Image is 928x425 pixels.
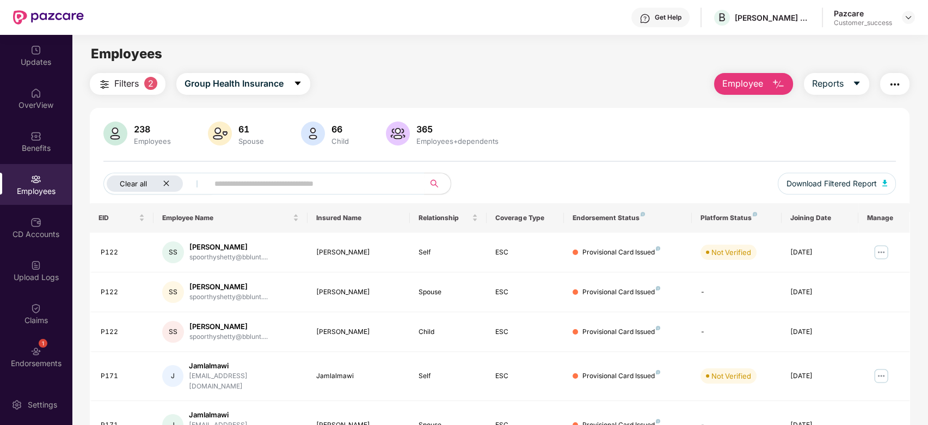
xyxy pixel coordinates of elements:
img: svg+xml;base64,PHN2ZyB4bWxucz0iaHR0cDovL3d3dy53My5vcmcvMjAwMC9zdmciIHdpZHRoPSI4IiBoZWlnaHQ9IjgiIH... [753,212,757,216]
div: Provisional Card Issued [582,371,660,381]
span: Employee [722,77,763,90]
span: B [718,11,726,24]
button: Filters2 [90,73,165,95]
div: Jamlalmawi [189,361,299,371]
button: Employee [714,73,793,95]
img: svg+xml;base64,PHN2ZyBpZD0iQmVuZWZpdHMiIHhtbG5zPSJodHRwOi8vd3d3LnczLm9yZy8yMDAwL3N2ZyIgd2lkdGg9Ij... [30,131,41,142]
div: [PERSON_NAME] [316,247,401,258]
div: Spouse [419,287,478,297]
div: Not Verified [711,371,751,381]
div: SS [162,281,184,303]
div: SS [162,321,184,343]
th: Employee Name [153,203,307,233]
img: svg+xml;base64,PHN2ZyB4bWxucz0iaHR0cDovL3d3dy53My5vcmcvMjAwMC9zdmciIHdpZHRoPSI4IiBoZWlnaHQ9IjgiIH... [656,326,660,330]
img: svg+xml;base64,PHN2ZyB4bWxucz0iaHR0cDovL3d3dy53My5vcmcvMjAwMC9zdmciIHdpZHRoPSIyNCIgaGVpZ2h0PSIyNC... [98,78,111,91]
div: Settings [24,399,60,410]
div: Child [329,137,351,145]
img: svg+xml;base64,PHN2ZyB4bWxucz0iaHR0cDovL3d3dy53My5vcmcvMjAwMC9zdmciIHdpZHRoPSIyNCIgaGVpZ2h0PSIyNC... [888,78,901,91]
img: svg+xml;base64,PHN2ZyB4bWxucz0iaHR0cDovL3d3dy53My5vcmcvMjAwMC9zdmciIHdpZHRoPSI4IiBoZWlnaHQ9IjgiIH... [656,246,660,251]
span: caret-down [293,79,302,89]
img: svg+xml;base64,PHN2ZyBpZD0iVXBsb2FkX0xvZ3MiIGRhdGEtbmFtZT0iVXBsb2FkIExvZ3MiIHhtbG5zPSJodHRwOi8vd3... [30,260,41,271]
span: Reports [812,77,844,90]
img: svg+xml;base64,PHN2ZyBpZD0iRW1wbG95ZWVzIiB4bWxucz0iaHR0cDovL3d3dy53My5vcmcvMjAwMC9zdmciIHdpZHRoPS... [30,174,41,185]
div: J [162,365,183,387]
img: svg+xml;base64,PHN2ZyBpZD0iRW5kb3JzZW1lbnRzIiB4bWxucz0iaHR0cDovL3d3dy53My5vcmcvMjAwMC9zdmciIHdpZH... [30,346,41,357]
th: Joining Date [782,203,858,233]
div: Provisional Card Issued [582,327,660,337]
div: Spouse [236,137,266,145]
img: manageButton [872,244,890,261]
span: 2 [144,77,157,90]
div: [PERSON_NAME] [189,321,268,332]
button: search [424,173,451,195]
div: ESC [495,371,555,381]
span: Filters [114,77,139,90]
img: svg+xml;base64,PHN2ZyB4bWxucz0iaHR0cDovL3d3dy53My5vcmcvMjAwMC9zdmciIHdpZHRoPSI4IiBoZWlnaHQ9IjgiIH... [656,370,660,374]
div: P122 [101,287,145,297]
div: [DATE] [790,247,850,258]
div: Employees [132,137,173,145]
div: SS [162,241,184,263]
div: Jamlalmawi [316,371,401,381]
th: Relationship [410,203,487,233]
div: Not Verified [711,247,751,258]
span: Group Health Insurance [185,77,284,90]
div: Get Help [655,13,681,22]
div: ESC [495,287,555,297]
span: Clear all [120,179,147,188]
img: svg+xml;base64,PHN2ZyB4bWxucz0iaHR0cDovL3d3dy53My5vcmcvMjAwMC9zdmciIHhtbG5zOnhsaW5rPSJodHRwOi8vd3... [301,122,325,145]
div: P122 [101,327,145,337]
div: Provisional Card Issued [582,287,660,297]
div: [PERSON_NAME] [189,242,268,252]
span: search [424,179,445,188]
div: P171 [101,371,145,381]
div: Self [419,371,478,381]
div: spoorthyshetty@bblunt.... [189,332,268,342]
div: Provisional Card Issued [582,247,660,258]
th: EID [90,203,154,233]
div: spoorthyshetty@bblunt.... [189,292,268,302]
div: 1 [39,339,47,348]
span: close [163,180,170,187]
div: [PERSON_NAME] [316,327,401,337]
img: svg+xml;base64,PHN2ZyB4bWxucz0iaHR0cDovL3d3dy53My5vcmcvMjAwMC9zdmciIHdpZHRoPSI4IiBoZWlnaHQ9IjgiIH... [656,419,660,423]
span: Employees [91,46,162,62]
div: Jamlalmawi [189,410,299,420]
div: [DATE] [790,371,850,381]
img: manageButton [872,367,890,385]
img: svg+xml;base64,PHN2ZyB4bWxucz0iaHR0cDovL3d3dy53My5vcmcvMjAwMC9zdmciIHdpZHRoPSI4IiBoZWlnaHQ9IjgiIH... [656,286,660,290]
div: 61 [236,124,266,135]
span: Relationship [419,214,470,222]
div: 238 [132,124,173,135]
div: 66 [329,124,351,135]
img: svg+xml;base64,PHN2ZyB4bWxucz0iaHR0cDovL3d3dy53My5vcmcvMjAwMC9zdmciIHhtbG5zOnhsaW5rPSJodHRwOi8vd3... [386,122,410,145]
div: Pazcare [834,8,892,19]
div: ESC [495,247,555,258]
div: Endorsement Status [573,214,683,222]
span: caret-down [852,79,861,89]
img: svg+xml;base64,PHN2ZyB4bWxucz0iaHR0cDovL3d3dy53My5vcmcvMjAwMC9zdmciIHdpZHRoPSI4IiBoZWlnaHQ9IjgiIH... [641,212,645,216]
th: Manage [858,203,909,233]
span: EID [99,214,137,222]
div: P122 [101,247,145,258]
img: New Pazcare Logo [13,10,84,25]
img: svg+xml;base64,PHN2ZyB4bWxucz0iaHR0cDovL3d3dy53My5vcmcvMjAwMC9zdmciIHhtbG5zOnhsaW5rPSJodHRwOi8vd3... [772,78,785,91]
button: Clear allclose [103,173,212,195]
span: Download Filtered Report [786,178,877,190]
div: ESC [495,327,555,337]
div: [PERSON_NAME] [189,282,268,292]
img: svg+xml;base64,PHN2ZyB4bWxucz0iaHR0cDovL3d3dy53My5vcmcvMjAwMC9zdmciIHhtbG5zOnhsaW5rPSJodHRwOi8vd3... [208,122,232,145]
th: Insured Name [308,203,410,233]
div: Customer_success [834,19,892,27]
div: 365 [414,124,501,135]
div: Platform Status [700,214,773,222]
img: svg+xml;base64,PHN2ZyBpZD0iVXBkYXRlZCIgeG1sbnM9Imh0dHA6Ly93d3cudzMub3JnLzIwMDAvc3ZnIiB3aWR0aD0iMj... [30,45,41,56]
div: Employees+dependents [414,137,501,145]
img: svg+xml;base64,PHN2ZyBpZD0iRHJvcGRvd24tMzJ4MzIiIHhtbG5zPSJodHRwOi8vd3d3LnczLm9yZy8yMDAwL3N2ZyIgd2... [904,13,913,22]
div: [DATE] [790,287,850,297]
img: svg+xml;base64,PHN2ZyBpZD0iQ0RfQWNjb3VudHMiIGRhdGEtbmFtZT0iQ0QgQWNjb3VudHMiIHhtbG5zPSJodHRwOi8vd3... [30,217,41,228]
img: svg+xml;base64,PHN2ZyBpZD0iU2V0dGluZy0yMHgyMCIgeG1sbnM9Imh0dHA6Ly93d3cudzMub3JnLzIwMDAvc3ZnIiB3aW... [11,399,22,410]
th: Coverage Type [487,203,563,233]
td: - [692,272,782,312]
span: Employee Name [162,214,290,222]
